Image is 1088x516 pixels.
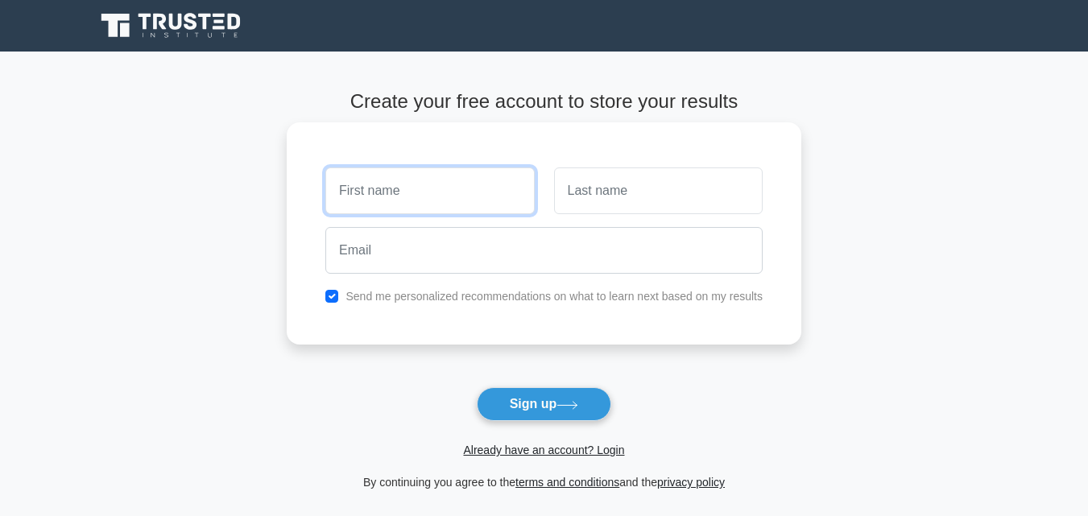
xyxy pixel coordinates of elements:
[277,473,811,492] div: By continuing you agree to the and the
[325,227,763,274] input: Email
[287,90,801,114] h4: Create your free account to store your results
[554,167,763,214] input: Last name
[463,444,624,456] a: Already have an account? Login
[325,167,534,214] input: First name
[515,476,619,489] a: terms and conditions
[477,387,612,421] button: Sign up
[345,290,763,303] label: Send me personalized recommendations on what to learn next based on my results
[657,476,725,489] a: privacy policy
